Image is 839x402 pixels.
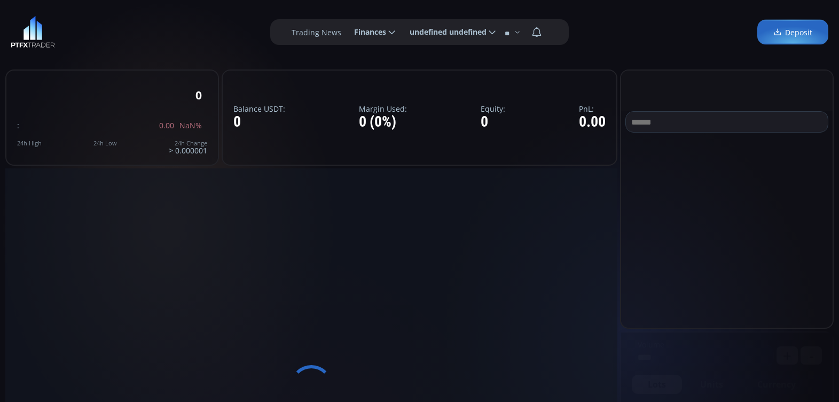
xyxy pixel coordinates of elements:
[481,105,505,113] label: Equity:
[359,105,407,113] label: Margin Used:
[359,114,407,130] div: 0 (0%)
[579,114,606,130] div: 0.00
[579,105,606,113] label: PnL:
[169,140,207,146] div: 24h Change
[17,120,19,130] span: :
[93,140,117,146] div: 24h Low
[233,114,285,130] div: 0
[292,27,341,38] label: Trading News
[402,21,487,43] span: undefined undefined
[179,121,202,129] span: NaN%
[17,140,42,146] div: 24h High
[195,89,202,102] div: 0
[159,121,174,129] span: 0.00
[347,21,386,43] span: Finances
[11,16,55,48] img: LOGO
[233,105,285,113] label: Balance USDT:
[773,27,812,38] span: Deposit
[169,140,207,154] div: > 0.000001
[757,20,828,45] a: Deposit
[481,114,505,130] div: 0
